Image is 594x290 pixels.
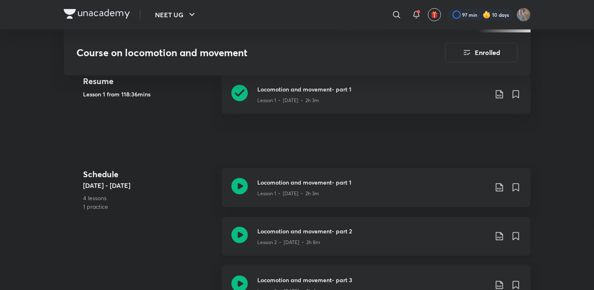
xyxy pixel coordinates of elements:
img: streak [483,11,491,19]
h3: Locomotion and movement- part 1 [258,85,488,94]
a: Locomotion and movement- part 1Lesson 1 • [DATE] • 2h 3m [222,75,531,124]
h5: Lesson 1 from 118:36mins [83,90,215,98]
a: Locomotion and movement- part 2Lesson 2 • [DATE] • 2h 8m [222,217,531,266]
img: Company Logo [64,9,130,19]
a: Locomotion and movement- part 1Lesson 1 • [DATE] • 2h 3m [222,168,531,217]
img: avatar [431,11,438,18]
button: NEET UG [150,7,202,23]
h5: [DATE] - [DATE] [83,180,215,190]
h4: Resume [83,75,215,87]
p: Lesson 1 • [DATE] • 2h 3m [258,190,319,197]
button: avatar [428,8,441,21]
img: shubhanshu yadav [517,8,531,22]
p: 4 lessons [83,194,215,202]
p: Lesson 1 • [DATE] • 2h 3m [258,97,319,104]
p: 1 practice [83,202,215,211]
h3: Locomotion and movement- part 1 [258,178,488,187]
h3: Locomotion and movement- part 3 [258,276,488,284]
p: Lesson 2 • [DATE] • 2h 8m [258,239,321,246]
button: Enrolled [445,43,518,62]
h3: Locomotion and movement- part 2 [258,227,488,235]
h3: Course on locomotion and movement [77,47,399,59]
h4: Schedule [83,168,215,180]
a: Company Logo [64,9,130,21]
